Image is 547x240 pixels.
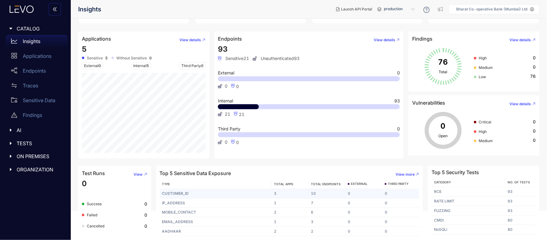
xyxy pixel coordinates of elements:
div: CATALOG [4,22,67,35]
span: 93 [218,45,228,54]
span: production [384,4,416,14]
td: AADHAAR [160,227,272,236]
span: ORGANIZATION [17,167,62,172]
td: 0 [345,189,382,198]
span: CATALOG [17,26,62,31]
span: TOTAL ENDPOINTS [311,182,341,186]
b: 5 [105,56,108,60]
span: 0 [397,71,400,75]
td: 93 [505,187,536,197]
span: View more [396,172,415,177]
a: Traces [6,79,67,94]
span: View details [510,38,531,42]
td: IP_ADDRESS [160,198,272,208]
span: View details [374,38,395,42]
span: warning [11,112,17,118]
p: Sensitive Data [23,98,55,103]
span: Medium [479,65,493,70]
td: MOBILE_CONTACT [160,208,272,217]
td: 0 [382,208,419,217]
td: 0 [345,208,382,217]
td: CMDi [432,216,505,225]
td: 7 [308,198,345,208]
p: Insights [23,38,40,44]
h4: Endpoints [218,36,242,42]
button: View details [369,35,400,45]
td: EMAIL_ADDRESS [160,217,272,227]
button: View details [175,35,206,45]
button: Launch API Portal [331,4,377,14]
span: caret-right [9,26,13,31]
td: 2 [271,208,308,217]
h4: Top 5 Security Tests [432,170,479,175]
span: View details [510,102,531,106]
td: 10 [308,189,345,198]
span: 76 [530,74,536,79]
span: Category [434,180,451,184]
p: Endpoints [23,68,46,74]
td: 0 [345,198,382,208]
td: 2 [271,227,308,236]
span: Without Sensitive [116,56,147,60]
span: ON PREMISES [17,154,62,159]
span: caret-right [9,167,13,172]
td: 0 [382,227,419,236]
b: 0 [145,224,147,229]
span: Launch API Portal [341,7,372,11]
span: 0 [225,84,227,89]
h4: Applications [82,36,111,42]
span: No. of Tests [508,180,530,184]
span: THIRD PARTY [388,182,408,186]
span: caret-right [9,128,13,132]
span: View [134,172,143,177]
td: RCE [432,187,505,197]
td: 80 [505,216,536,225]
p: Traces [23,83,38,88]
h4: Vulnerabilities [412,100,445,106]
span: Unauthenticated 93 [253,56,300,61]
td: 80 [505,225,536,234]
span: Third Party [179,62,206,69]
span: 93 [394,99,400,103]
p: Bharat Co-operative Bank (Mumbai) Ltd [457,7,528,11]
td: 0 [345,227,382,236]
td: 3 [271,189,308,198]
span: Internal [131,62,151,69]
button: View more [391,170,419,179]
td: FUZZING [432,206,505,216]
span: 0 [236,84,239,89]
td: 93 [505,206,536,216]
span: EXTERNAL [351,182,368,186]
span: swap [11,82,17,89]
span: Sensitive 21 [218,56,249,61]
td: 2 [308,227,345,236]
span: 21 [225,112,230,117]
span: 0 [533,65,536,70]
a: Sensitive Data [6,94,67,109]
span: Medium [479,138,493,143]
a: Insights [6,35,67,50]
span: External [82,62,103,69]
div: AI [4,124,67,137]
span: TYPE [162,182,170,186]
span: 0 [99,63,101,68]
span: 21 [239,112,244,117]
a: Endpoints [6,65,67,79]
span: 0 [225,140,227,145]
span: High [479,56,487,60]
h4: Top 5 Sensitive Data Exposure [160,170,231,176]
div: ORGANIZATION [4,163,67,176]
td: 0 [345,217,382,227]
span: 0 [533,119,536,124]
td: RATE LIMIT [432,197,505,206]
a: Findings [6,109,67,124]
td: 6 [308,208,345,217]
span: 0 [236,140,239,145]
td: 93 [505,197,536,206]
span: 0 [533,129,536,134]
button: View details [505,35,536,45]
span: 5 [147,63,149,68]
span: Third Party [218,127,240,131]
button: View details [505,99,536,109]
span: TESTS [17,141,62,146]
